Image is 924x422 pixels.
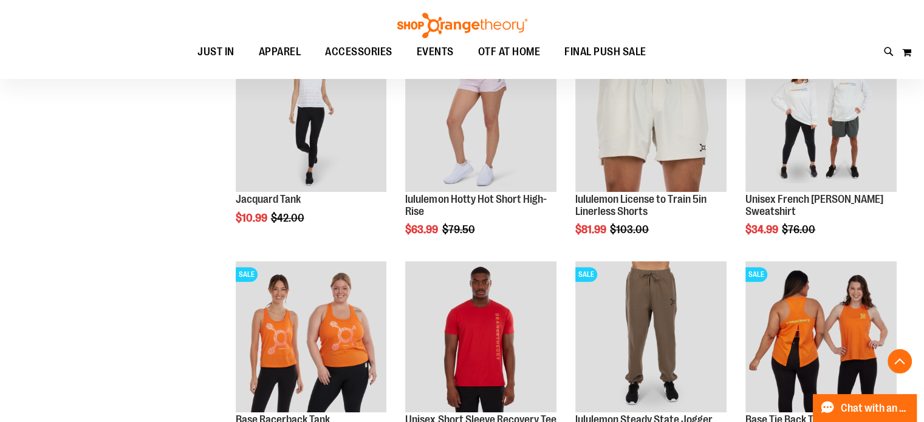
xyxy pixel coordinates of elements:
[236,41,387,192] img: Front view of Jacquard Tank
[236,193,301,205] a: Jacquard Tank
[197,38,234,66] span: JUST IN
[236,212,269,224] span: $10.99
[325,38,392,66] span: ACCESSORIES
[564,38,646,66] span: FINAL PUSH SALE
[405,41,556,192] img: lululemon Hotty Hot Short High-Rise
[575,41,727,192] img: lululemon License to Train 5in Linerless Shorts
[888,349,912,373] button: Back To Top
[442,223,476,236] span: $79.50
[745,267,767,282] span: SALE
[405,41,556,194] a: lululemon Hotty Hot Short High-Rise
[395,13,529,38] img: Shop Orangetheory
[271,212,306,224] span: $42.00
[745,261,897,412] img: Product image for Base Tie Back Tank
[575,223,608,236] span: $81.99
[575,193,707,217] a: lululemon License to Train 5in Linerless Shorts
[313,38,405,66] a: ACCESSORIES
[745,223,780,236] span: $34.99
[185,38,247,66] a: JUST IN
[575,261,727,412] img: lululemon Steady State Jogger
[745,193,883,217] a: Unisex French [PERSON_NAME] Sweatshirt
[745,41,897,194] a: Unisex French Terry Crewneck Sweatshirt primary imageSALE
[610,223,651,236] span: $103.00
[405,193,546,217] a: lululemon Hotty Hot Short High-Rise
[575,267,597,282] span: SALE
[399,35,563,267] div: product
[813,394,917,422] button: Chat with an Expert
[247,38,313,66] a: APPAREL
[569,35,733,267] div: product
[405,261,556,412] img: Product image for Unisex Short Sleeve Recovery Tee
[405,261,556,414] a: Product image for Unisex Short Sleeve Recovery Tee
[236,267,258,282] span: SALE
[745,261,897,414] a: Product image for Base Tie Back TankSALE
[230,35,393,255] div: product
[236,261,387,412] img: Product image for Base Racerback Tank
[405,38,466,66] a: EVENTS
[236,261,387,414] a: Product image for Base Racerback TankSALE
[841,403,909,414] span: Chat with an Expert
[575,261,727,414] a: lululemon Steady State JoggerSALE
[478,38,541,66] span: OTF AT HOME
[417,38,454,66] span: EVENTS
[466,38,553,66] a: OTF AT HOME
[745,41,897,192] img: Unisex French Terry Crewneck Sweatshirt primary image
[782,223,817,236] span: $76.00
[575,41,727,194] a: lululemon License to Train 5in Linerless ShortsSALE
[739,35,903,267] div: product
[405,223,440,236] span: $63.99
[552,38,659,66] a: FINAL PUSH SALE
[259,38,301,66] span: APPAREL
[236,41,387,194] a: Front view of Jacquard Tank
